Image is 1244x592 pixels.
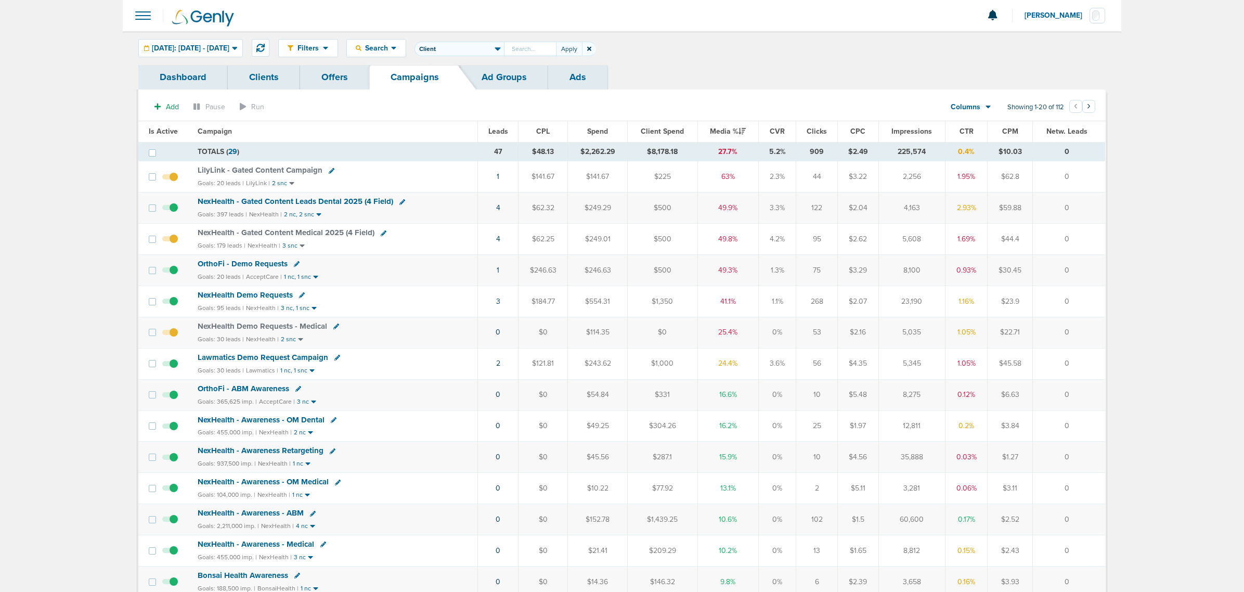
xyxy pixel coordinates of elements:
[758,317,796,348] td: 0%
[198,415,325,424] span: NexHealth - Awareness - OM Dental
[697,255,758,286] td: 49.3%
[837,255,878,286] td: $3.29
[796,161,838,192] td: 44
[294,429,306,436] small: 2 nc
[796,286,838,317] td: 268
[496,484,500,493] a: 0
[1033,535,1105,567] td: 0
[568,442,628,473] td: $45.56
[878,161,945,192] td: 2,256
[697,224,758,255] td: 49.8%
[1033,286,1105,317] td: 0
[198,211,247,218] small: Goals: 397 leads |
[1033,442,1105,473] td: 0
[945,142,988,161] td: 0.4%
[988,224,1033,255] td: $44.4
[497,172,499,181] a: 1
[1033,410,1105,442] td: 0
[945,348,988,379] td: 1.05%
[988,317,1033,348] td: $22.71
[945,224,988,255] td: 1.69%
[292,491,303,499] small: 1 nc
[568,317,628,348] td: $114.35
[837,504,878,535] td: $1.5
[627,442,697,473] td: $287.1
[878,317,945,348] td: 5,035
[627,224,697,255] td: $500
[878,286,945,317] td: 23,190
[1046,127,1087,136] span: Netw. Leads
[519,161,568,192] td: $141.67
[497,266,499,275] a: 1
[758,504,796,535] td: 0%
[294,554,306,561] small: 3 nc
[488,127,508,136] span: Leads
[627,142,697,161] td: $8,178.18
[850,127,865,136] span: CPC
[246,304,279,312] small: NexHealth |
[228,147,237,156] span: 29
[697,142,758,161] td: 27.7%
[496,546,500,555] a: 0
[988,142,1033,161] td: $10.03
[198,273,244,281] small: Goals: 20 leads |
[568,504,628,535] td: $152.78
[945,535,988,567] td: 0.15%
[282,242,297,250] small: 3 snc
[198,304,244,312] small: Goals: 95 leads |
[198,446,323,455] span: NexHealth - Awareness Retargeting
[198,477,329,486] span: NexHealth - Awareness - OM Medical
[198,228,374,237] span: NexHealth - Gated Content Medical 2025 (4 Field)
[477,142,519,161] td: 47
[191,142,478,161] td: TOTALS ( )
[519,379,568,410] td: $0
[697,348,758,379] td: 24.4%
[758,379,796,410] td: 0%
[837,161,878,192] td: $3.22
[519,286,568,317] td: $184.77
[796,410,838,442] td: 25
[246,367,278,374] small: Lawmatics |
[568,286,628,317] td: $554.31
[988,473,1033,504] td: $3.11
[627,317,697,348] td: $0
[284,273,311,281] small: 1 nc, 1 snc
[796,192,838,224] td: 122
[198,398,257,406] small: Goals: 365,625 imp. |
[988,255,1033,286] td: $30.45
[837,535,878,567] td: $1.65
[198,321,327,331] span: NexHealth Demo Requests - Medical
[945,410,988,442] td: 0.2%
[697,192,758,224] td: 49.9%
[496,453,500,461] a: 0
[297,398,309,406] small: 3 nc
[536,127,550,136] span: CPL
[945,286,988,317] td: 1.16%
[837,410,878,442] td: $1.97
[627,379,697,410] td: $331
[951,102,980,112] span: Columns
[988,192,1033,224] td: $59.88
[988,348,1033,379] td: $45.58
[519,442,568,473] td: $0
[519,192,568,224] td: $62.32
[568,379,628,410] td: $54.84
[837,379,878,410] td: $5.48
[259,429,292,436] small: NexHealth |
[770,127,785,136] span: CVR
[837,442,878,473] td: $4.56
[796,142,838,161] td: 909
[519,255,568,286] td: $246.63
[284,211,314,218] small: 2 nc, 2 snc
[496,577,500,586] a: 0
[519,535,568,567] td: $0
[878,142,945,161] td: 225,574
[627,161,697,192] td: $225
[1025,12,1090,19] span: [PERSON_NAME]
[1069,101,1095,114] ul: Pagination
[568,255,628,286] td: $246.63
[758,142,796,161] td: 5.2%
[300,65,369,89] a: Offers
[246,179,270,187] small: LilyLink |
[496,297,500,306] a: 3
